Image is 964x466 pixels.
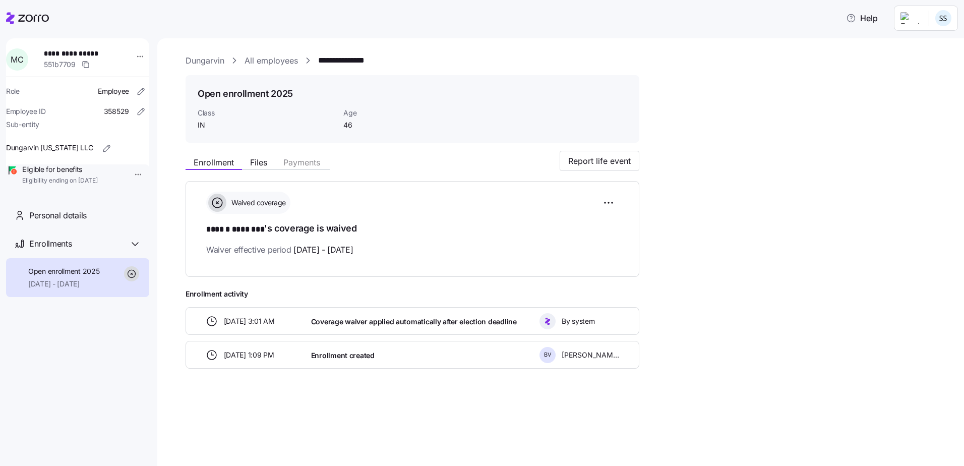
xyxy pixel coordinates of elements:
span: Eligible for benefits [22,164,98,174]
span: Role [6,86,20,96]
h1: 's coverage is waived [206,222,619,236]
button: Help [838,8,886,28]
span: 46 [343,120,445,130]
a: Dungarvin [186,54,224,67]
span: Employee [98,86,129,96]
a: All employees [245,54,298,67]
h1: Open enrollment 2025 [198,87,293,100]
span: Enrollment created [311,351,375,361]
span: [PERSON_NAME] [562,350,619,360]
span: Eligibility ending on [DATE] [22,177,98,185]
img: b3a65cbeab486ed89755b86cd886e362 [935,10,951,26]
span: M C [11,55,23,64]
span: Files [250,158,267,166]
span: Enrollment [194,158,234,166]
span: Age [343,108,445,118]
span: Coverage waiver applied automatically after election deadline [311,317,517,327]
span: Report life event [568,155,631,167]
span: Enrollments [29,238,72,250]
span: [DATE] 1:09 PM [224,350,274,360]
span: Sub-entity [6,120,39,130]
span: Waived coverage [228,198,286,208]
span: [DATE] - [DATE] [28,279,99,289]
span: 551b7709 [44,60,76,70]
span: [DATE] - [DATE] [293,244,353,256]
span: Enrollment activity [186,289,639,299]
span: IN [198,120,335,130]
span: Help [846,12,878,24]
span: Employee ID [6,106,46,116]
span: Dungarvin [US_STATE] LLC [6,143,93,153]
span: B V [544,352,552,358]
span: Class [198,108,335,118]
span: [DATE] 3:01 AM [224,316,275,326]
span: Payments [283,158,320,166]
span: 358529 [104,106,129,116]
span: Personal details [29,209,87,222]
span: By system [562,316,594,326]
img: Employer logo [900,12,921,24]
button: Report life event [560,151,639,171]
span: Waiver effective period [206,244,353,256]
span: Open enrollment 2025 [28,266,99,276]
